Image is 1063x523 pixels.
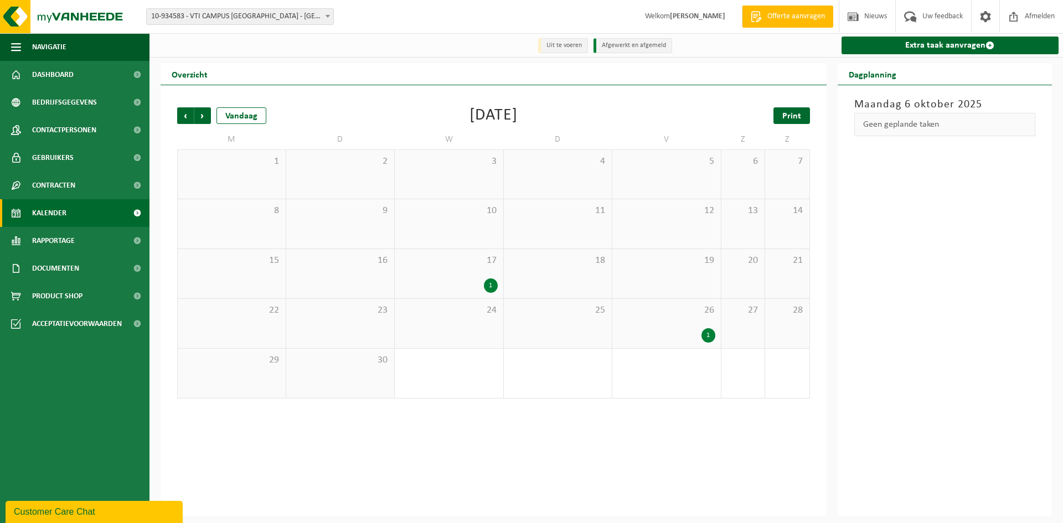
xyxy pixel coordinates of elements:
[161,63,219,85] h2: Overzicht
[742,6,833,28] a: Offerte aanvragen
[842,37,1059,54] a: Extra taak aanvragen
[32,172,75,199] span: Contracten
[484,278,498,293] div: 1
[183,354,280,366] span: 29
[727,255,760,267] span: 20
[400,205,498,217] span: 10
[618,156,715,168] span: 5
[400,304,498,317] span: 24
[509,205,607,217] span: 11
[146,8,334,25] span: 10-934583 - VTI CAMPUS ZEEBRUGGE - ZEEBRUGGE
[782,112,801,121] span: Print
[177,107,194,124] span: Vorige
[194,107,211,124] span: Volgende
[32,255,79,282] span: Documenten
[765,130,809,149] td: Z
[183,156,280,168] span: 1
[32,282,82,310] span: Product Shop
[6,499,185,523] iframe: chat widget
[854,96,1036,113] h3: Maandag 6 oktober 2025
[177,130,286,149] td: M
[32,199,66,227] span: Kalender
[771,156,803,168] span: 7
[765,11,828,22] span: Offerte aanvragen
[701,328,715,343] div: 1
[395,130,504,149] td: W
[727,304,760,317] span: 27
[292,304,389,317] span: 23
[618,304,715,317] span: 26
[773,107,810,124] a: Print
[32,227,75,255] span: Rapportage
[400,156,498,168] span: 3
[504,130,613,149] td: D
[32,89,97,116] span: Bedrijfsgegevens
[612,130,721,149] td: V
[183,304,280,317] span: 22
[286,130,395,149] td: D
[183,255,280,267] span: 15
[216,107,266,124] div: Vandaag
[292,156,389,168] span: 2
[509,304,607,317] span: 25
[854,113,1036,136] div: Geen geplande taken
[32,33,66,61] span: Navigatie
[292,205,389,217] span: 9
[292,354,389,366] span: 30
[594,38,672,53] li: Afgewerkt en afgemeld
[400,255,498,267] span: 17
[727,205,760,217] span: 13
[469,107,518,124] div: [DATE]
[32,116,96,144] span: Contactpersonen
[618,205,715,217] span: 12
[771,205,803,217] span: 14
[771,255,803,267] span: 21
[670,12,725,20] strong: [PERSON_NAME]
[838,63,907,85] h2: Dagplanning
[32,61,74,89] span: Dashboard
[509,255,607,267] span: 18
[292,255,389,267] span: 16
[727,156,760,168] span: 6
[538,38,588,53] li: Uit te voeren
[32,310,122,338] span: Acceptatievoorwaarden
[509,156,607,168] span: 4
[618,255,715,267] span: 19
[721,130,766,149] td: Z
[771,304,803,317] span: 28
[147,9,333,24] span: 10-934583 - VTI CAMPUS ZEEBRUGGE - ZEEBRUGGE
[32,144,74,172] span: Gebruikers
[183,205,280,217] span: 8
